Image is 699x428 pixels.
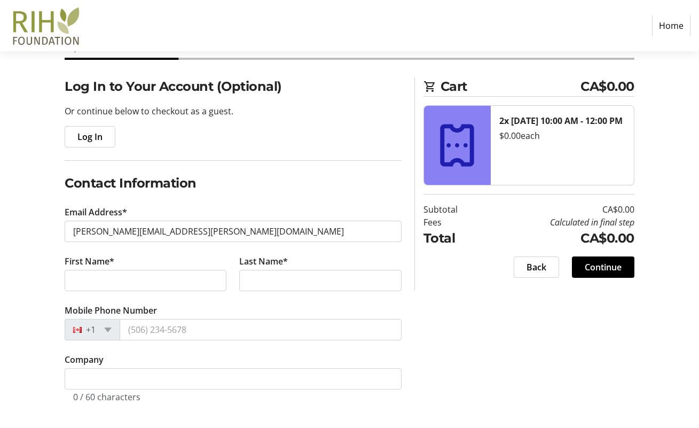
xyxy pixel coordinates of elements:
[484,203,634,216] td: CA$0.00
[514,256,559,278] button: Back
[527,261,546,274] span: Back
[120,319,402,340] input: (506) 234-5678
[65,77,402,96] h2: Log In to Your Account (Optional)
[652,15,690,36] a: Home
[65,304,157,317] label: Mobile Phone Number
[77,130,103,143] span: Log In
[65,255,114,268] label: First Name*
[484,229,634,248] td: CA$0.00
[499,129,625,142] div: $0.00 each
[585,261,622,274] span: Continue
[239,255,288,268] label: Last Name*
[65,105,402,118] p: Or continue below to checkout as a guest.
[441,77,581,96] span: Cart
[484,216,634,229] td: Calculated in final step
[65,126,115,147] button: Log In
[65,353,104,366] label: Company
[73,391,140,403] tr-character-limit: 0 / 60 characters
[580,77,634,96] span: CA$0.00
[423,203,484,216] td: Subtotal
[423,229,484,248] td: Total
[423,216,484,229] td: Fees
[65,174,402,193] h2: Contact Information
[65,206,127,219] label: Email Address*
[572,256,634,278] button: Continue
[9,4,84,47] img: Royal Inland Hospital Foundation 's Logo
[499,115,623,127] strong: 2x [DATE] 10:00 AM - 12:00 PM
